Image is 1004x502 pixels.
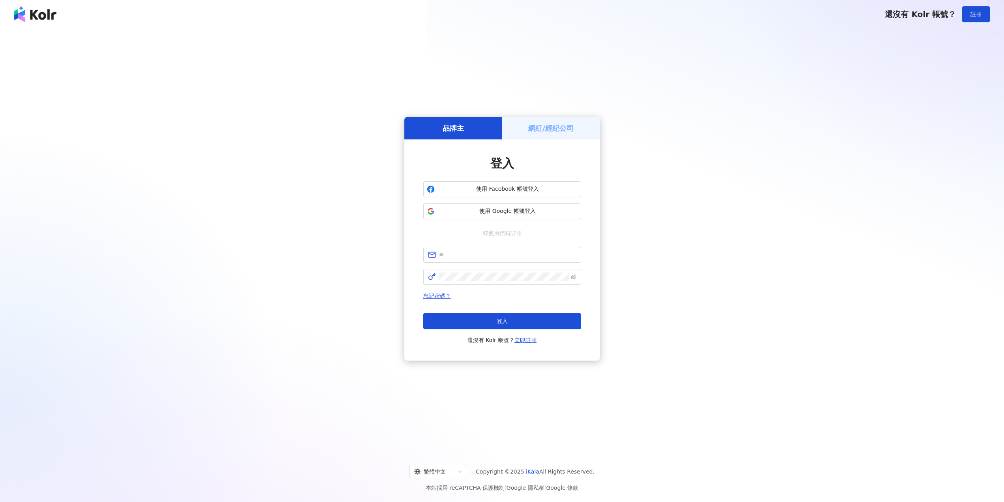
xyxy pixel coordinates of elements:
a: 忘記密碼？ [423,293,451,299]
a: 立即註冊 [514,337,537,343]
a: Google 隱私權 [507,485,544,491]
span: 登入 [490,156,514,170]
button: 使用 Facebook 帳號登入 [423,181,581,197]
span: 或使用信箱註冊 [477,229,527,237]
span: 註冊 [970,11,982,17]
span: Copyright © 2025 All Rights Reserved. [476,467,595,476]
span: 登入 [497,318,508,324]
span: 還沒有 Kolr 帳號？ [467,335,537,345]
span: | [544,485,546,491]
span: | [505,485,507,491]
a: iKala [526,468,539,475]
h5: 品牌主 [443,123,464,133]
span: 使用 Facebook 帳號登入 [438,185,578,193]
button: 登入 [423,313,581,329]
button: 註冊 [962,6,990,22]
span: eye-invisible [571,274,576,280]
span: 使用 Google 帳號登入 [438,207,578,215]
span: 還沒有 Kolr 帳號？ [885,9,956,19]
a: Google 條款 [546,485,578,491]
button: 使用 Google 帳號登入 [423,203,581,219]
span: 本站採用 reCAPTCHA 保護機制 [426,483,578,493]
img: logo [14,6,56,22]
div: 繁體中文 [414,465,454,478]
h5: 網紅/經紀公司 [528,123,574,133]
